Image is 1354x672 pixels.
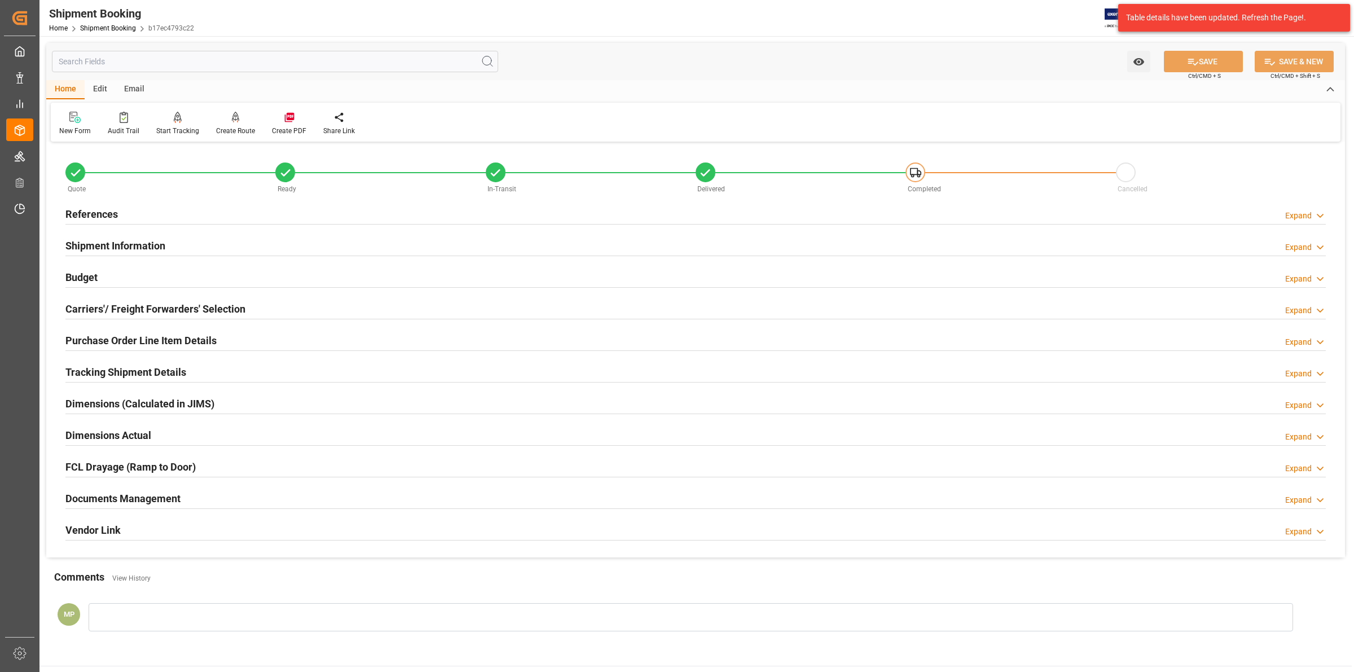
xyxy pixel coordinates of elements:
div: Start Tracking [156,126,199,136]
h2: Documents Management [65,491,181,506]
a: Home [49,24,68,32]
button: open menu [1127,51,1150,72]
h2: Dimensions (Calculated in JIMS) [65,396,214,411]
button: SAVE & NEW [1255,51,1334,72]
div: Expand [1285,305,1312,317]
div: Expand [1285,399,1312,411]
div: Expand [1285,210,1312,222]
div: Share Link [323,126,355,136]
span: Cancelled [1118,185,1148,193]
div: Expand [1285,494,1312,506]
h2: Budget [65,270,98,285]
h2: Shipment Information [65,238,165,253]
div: New Form [59,126,91,136]
span: Ctrl/CMD + S [1188,72,1221,80]
input: Search Fields [52,51,498,72]
div: Expand [1285,431,1312,443]
div: Email [116,80,153,99]
span: Ready [278,185,296,193]
div: Edit [85,80,116,99]
button: SAVE [1164,51,1243,72]
span: Delivered [697,185,725,193]
a: View History [112,574,151,582]
h2: Dimensions Actual [65,428,151,443]
h2: Tracking Shipment Details [65,364,186,380]
h2: Vendor Link [65,522,121,538]
div: Create Route [216,126,255,136]
h2: FCL Drayage (Ramp to Door) [65,459,196,475]
div: Expand [1285,241,1312,253]
span: Quote [68,185,86,193]
span: MP [64,610,74,618]
h2: Purchase Order Line Item Details [65,333,217,348]
img: Exertis%20JAM%20-%20Email%20Logo.jpg_1722504956.jpg [1105,8,1144,28]
div: Expand [1285,526,1312,538]
span: In-Transit [487,185,516,193]
span: Completed [908,185,941,193]
div: Expand [1285,273,1312,285]
div: Table details have been updated. Refresh the Page!. [1126,12,1334,24]
h2: Carriers'/ Freight Forwarders' Selection [65,301,245,317]
span: Ctrl/CMD + Shift + S [1271,72,1320,80]
div: Audit Trail [108,126,139,136]
div: Expand [1285,463,1312,475]
div: Home [46,80,85,99]
a: Shipment Booking [80,24,136,32]
div: Expand [1285,336,1312,348]
div: Create PDF [272,126,306,136]
div: Shipment Booking [49,5,194,22]
h2: References [65,207,118,222]
h2: Comments [54,569,104,585]
div: Expand [1285,368,1312,380]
